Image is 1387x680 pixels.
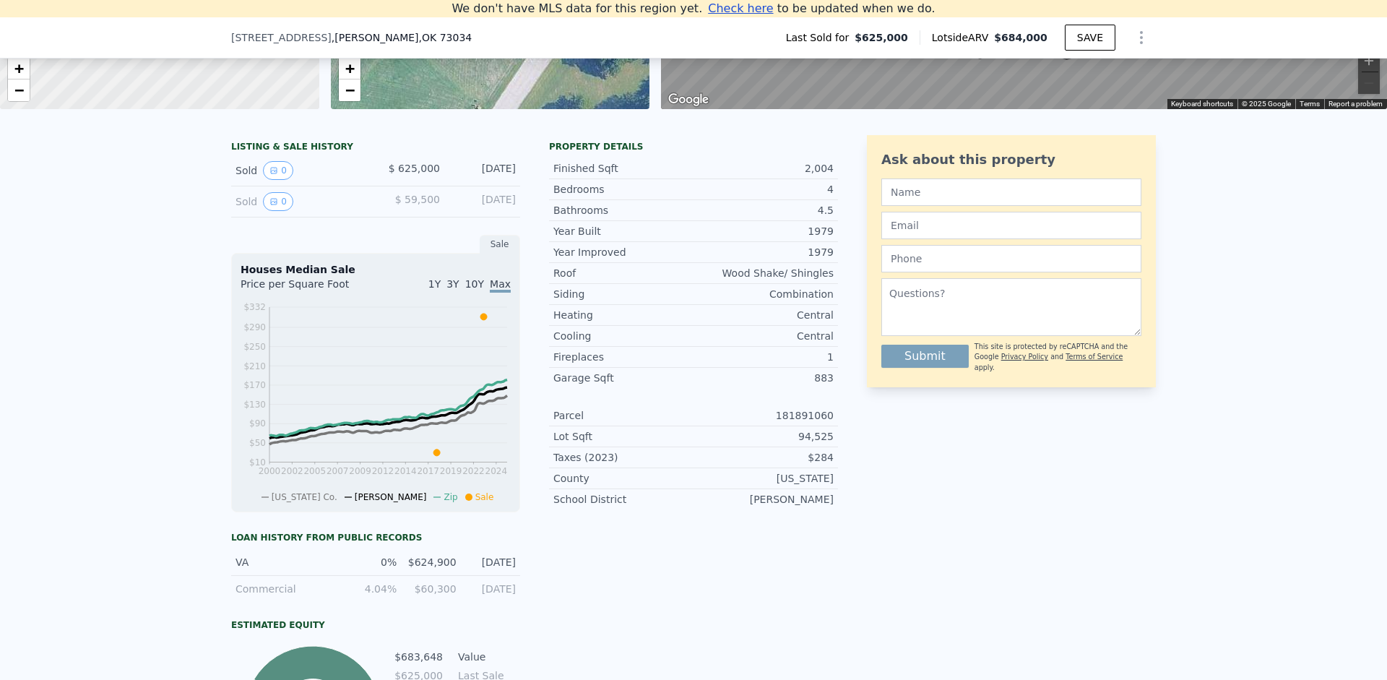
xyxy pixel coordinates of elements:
div: $624,900 [405,555,456,569]
div: 4.04% [346,582,397,596]
div: Parcel [553,408,693,423]
span: Sale [475,492,494,502]
div: Cooling [553,329,693,343]
button: Keyboard shortcuts [1171,99,1233,109]
span: Last Sold for [786,30,855,45]
div: 4.5 [693,203,834,218]
tspan: $250 [243,342,266,352]
tspan: 2002 [281,466,303,476]
div: Property details [549,141,838,152]
div: Garage Sqft [553,371,693,385]
button: View historical data [263,192,293,211]
div: VA [236,555,337,569]
a: Open this area in Google Maps (opens a new window) [665,90,712,109]
tspan: 2007 [327,466,349,476]
div: Price per Square Foot [241,277,376,300]
span: Max [490,278,511,293]
div: Loan history from public records [231,532,520,543]
div: Taxes (2023) [553,450,693,465]
span: 1Y [428,278,441,290]
div: Houses Median Sale [241,262,511,277]
span: $ 625,000 [389,163,440,174]
span: Check here [708,1,773,15]
a: Terms (opens in new tab) [1300,100,1320,108]
span: © 2025 Google [1242,100,1291,108]
span: + [345,59,354,77]
div: Central [693,329,834,343]
tspan: $130 [243,400,266,410]
div: Fireplaces [553,350,693,364]
span: , [PERSON_NAME] [332,30,472,45]
button: Zoom out [1358,72,1380,94]
tspan: 2022 [462,466,485,476]
div: Lot Sqft [553,429,693,444]
td: $683,648 [394,649,444,665]
div: $60,300 [405,582,456,596]
div: Commercial [236,582,337,596]
div: 181891060 [693,408,834,423]
tspan: 2014 [394,466,417,476]
button: View historical data [263,161,293,180]
div: [DATE] [451,161,516,180]
input: Name [881,178,1141,206]
tspan: 2012 [372,466,394,476]
div: [US_STATE] [693,471,834,486]
span: 10Y [465,278,484,290]
div: School District [553,492,693,507]
button: SAVE [1065,25,1115,51]
tspan: 2017 [417,466,439,476]
div: 0% [346,555,397,569]
span: $625,000 [855,30,908,45]
a: Report a problem [1328,100,1383,108]
tspan: $90 [249,418,266,429]
div: LISTING & SALE HISTORY [231,141,520,155]
a: Zoom in [8,58,30,79]
div: 1979 [693,224,834,238]
span: 3Y [446,278,459,290]
div: Sold [236,192,364,211]
div: 2,004 [693,161,834,176]
a: Privacy Policy [1001,353,1048,361]
input: Email [881,212,1141,239]
div: Estimated Equity [231,619,520,631]
div: $284 [693,450,834,465]
div: Ask about this property [881,150,1141,170]
tspan: 2024 [485,466,508,476]
tspan: 2009 [349,466,371,476]
div: Bathrooms [553,203,693,218]
td: Value [455,649,520,665]
tspan: $332 [243,302,266,312]
div: [DATE] [465,555,516,569]
button: Show Options [1127,23,1156,52]
button: Zoom in [1358,50,1380,72]
div: Bedrooms [553,182,693,197]
tspan: $50 [249,438,266,448]
span: [STREET_ADDRESS] [231,30,332,45]
div: 4 [693,182,834,197]
tspan: $210 [243,361,266,371]
tspan: $170 [243,380,266,390]
span: + [14,59,24,77]
tspan: $10 [249,457,266,468]
div: [DATE] [451,192,516,211]
div: [PERSON_NAME] [693,492,834,507]
div: 94,525 [693,429,834,444]
span: , OK 73034 [419,32,472,43]
div: County [553,471,693,486]
div: Siding [553,287,693,301]
a: Zoom out [339,79,360,101]
span: [US_STATE] Co. [272,492,337,502]
div: Heating [553,308,693,322]
tspan: 2000 [259,466,281,476]
div: Year Built [553,224,693,238]
span: Lotside ARV [932,30,994,45]
input: Phone [881,245,1141,272]
button: Submit [881,345,969,368]
div: Roof [553,266,693,280]
div: 1979 [693,245,834,259]
div: [DATE] [465,582,516,596]
tspan: 2019 [440,466,462,476]
div: Central [693,308,834,322]
div: 883 [693,371,834,385]
span: Zip [444,492,457,502]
